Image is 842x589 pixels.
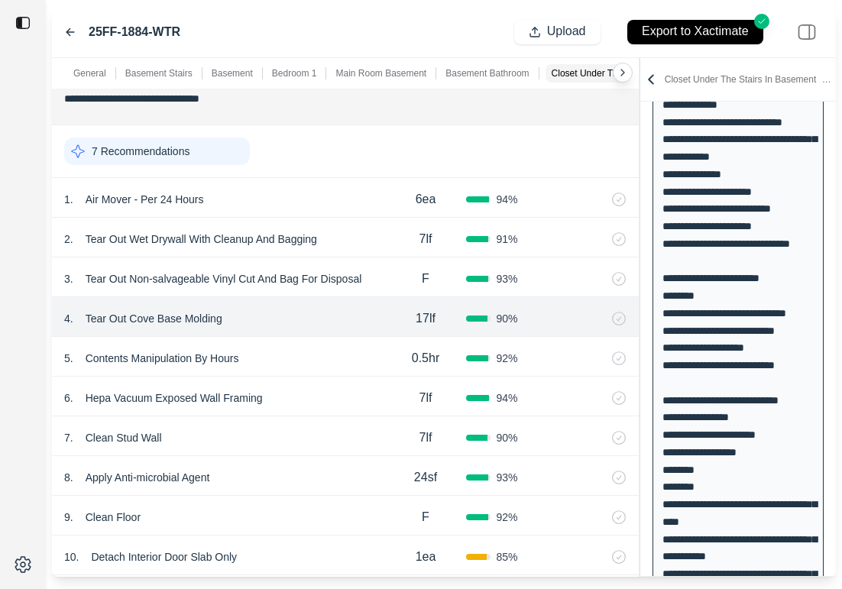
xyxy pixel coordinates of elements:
[416,548,436,566] p: 1ea
[497,231,518,247] span: 91 %
[335,67,426,79] p: Main Room Basement
[613,12,778,51] button: Export to Xactimate
[665,73,833,86] p: Closet Under The Stairs In Basement
[627,20,763,44] button: Export to Xactimate
[64,271,73,286] p: 3 .
[497,271,518,286] span: 93 %
[419,230,432,248] p: 7lf
[816,74,830,85] span: /
[64,231,73,247] p: 2 .
[79,506,147,528] p: Clean Floor
[92,144,189,159] p: 7 Recommendations
[79,387,269,409] p: Hepa Vacuum Exposed Wall Framing
[497,351,518,366] span: 92 %
[416,309,436,328] p: 17lf
[64,192,73,207] p: 1 .
[64,430,73,445] p: 7 .
[497,470,518,485] span: 93 %
[15,15,31,31] img: toggle sidebar
[497,192,518,207] span: 94 %
[79,308,228,329] p: Tear Out Cove Base Molding
[497,430,518,445] span: 90 %
[514,20,601,44] button: Upload
[79,189,210,210] p: Air Mover - Per 24 Hours
[642,23,749,40] p: Export to Xactimate
[125,67,193,79] p: Basement Stairs
[79,228,323,250] p: Tear Out Wet Drywall With Cleanup And Bagging
[445,67,529,79] p: Basement Bathroom
[422,508,429,526] p: F
[497,390,518,406] span: 94 %
[85,546,243,568] p: Detach Interior Door Slab Only
[422,270,429,288] p: F
[64,351,73,366] p: 5 .
[212,67,253,79] p: Basement
[64,470,73,485] p: 8 .
[552,67,704,79] p: Closet Under The Stairs In Basement
[497,510,518,525] span: 92 %
[79,427,168,448] p: Clean Stud Wall
[419,429,432,447] p: 7lf
[79,268,368,290] p: Tear Out Non-salvageable Vinyl Cut And Bag For Disposal
[416,190,436,209] p: 6ea
[64,390,73,406] p: 6 .
[547,23,586,40] p: Upload
[89,23,180,41] label: 25FF-1884-WTR
[64,549,79,565] p: 10 .
[64,311,73,326] p: 4 .
[419,389,432,407] p: 7lf
[64,510,73,525] p: 9 .
[272,67,317,79] p: Bedroom 1
[412,349,439,367] p: 0.5hr
[790,15,824,49] img: right-panel.svg
[497,311,518,326] span: 90 %
[79,467,216,488] p: Apply Anti-microbial Agent
[497,549,518,565] span: 85 %
[79,348,245,369] p: Contents Manipulation By Hours
[414,468,437,487] p: 24sf
[73,67,106,79] p: General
